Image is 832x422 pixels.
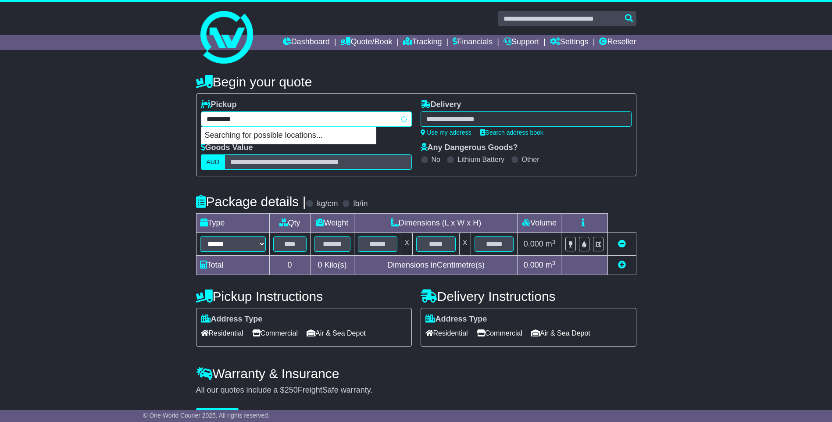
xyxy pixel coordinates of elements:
h4: Delivery Instructions [421,289,636,304]
label: Pickup [201,100,237,110]
label: Address Type [201,315,263,324]
td: x [459,233,471,256]
span: m [546,261,556,269]
label: Goods Value [201,143,253,153]
h4: Package details | [196,194,306,209]
sup: 3 [552,260,556,266]
td: 0 [269,256,310,275]
a: Financials [453,35,493,50]
a: Settings [550,35,589,50]
span: m [546,240,556,248]
label: Address Type [425,315,487,324]
span: Residential [201,326,243,340]
typeahead: Please provide city [201,111,412,127]
span: Commercial [252,326,298,340]
td: Dimensions in Centimetre(s) [354,256,518,275]
span: Air & Sea Depot [531,326,590,340]
span: Air & Sea Depot [307,326,366,340]
td: Type [196,214,269,233]
label: Delivery [421,100,461,110]
label: Any Dangerous Goods? [421,143,518,153]
label: kg/cm [317,199,338,209]
a: Reseller [599,35,636,50]
td: Dimensions (L x W x H) [354,214,518,233]
p: Searching for possible locations... [201,127,376,144]
span: 0 [318,261,322,269]
label: Lithium Battery [457,155,504,164]
label: No [432,155,440,164]
label: AUD [201,154,225,170]
a: Tracking [403,35,442,50]
a: Dashboard [283,35,330,50]
td: Volume [518,214,561,233]
a: Search address book [480,129,543,136]
label: lb/in [353,199,368,209]
a: Remove this item [618,240,626,248]
sup: 3 [552,239,556,245]
td: x [401,233,413,256]
h4: Pickup Instructions [196,289,412,304]
span: 0.000 [524,261,543,269]
a: Use my address [421,129,471,136]
span: 0.000 [524,240,543,248]
a: Support [503,35,539,50]
h4: Warranty & Insurance [196,366,636,381]
span: 250 [285,386,298,394]
div: All our quotes include a $ FreightSafe warranty. [196,386,636,395]
a: Quote/Book [340,35,392,50]
span: Residential [425,326,468,340]
span: Commercial [477,326,522,340]
td: Weight [310,214,354,233]
h4: Begin your quote [196,75,636,89]
a: Add new item [618,261,626,269]
td: Kilo(s) [310,256,354,275]
td: Total [196,256,269,275]
label: Other [522,155,539,164]
td: Qty [269,214,310,233]
span: © One World Courier 2025. All rights reserved. [143,412,270,419]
